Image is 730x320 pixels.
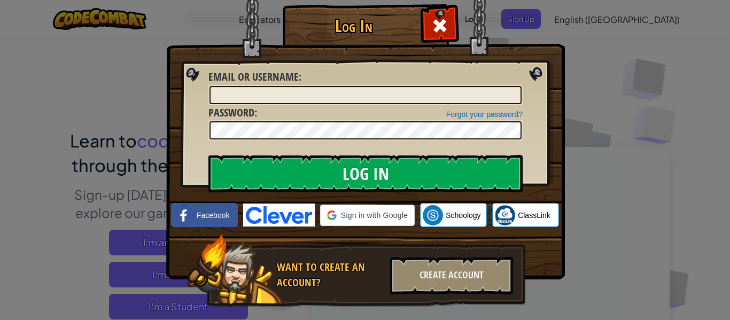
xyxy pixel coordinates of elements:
h1: Log In [285,17,422,35]
div: Want to create an account? [277,260,384,290]
input: Log In [208,155,523,192]
span: Facebook [197,210,229,221]
img: classlink-logo-small.png [495,205,515,225]
div: Sign in with Google [320,205,415,226]
span: ClassLink [518,210,550,221]
a: Forgot your password? [446,110,523,119]
span: Password [208,105,254,120]
img: clever-logo-blue.png [243,204,315,227]
label: : [208,69,301,85]
span: Sign in with Google [341,210,408,221]
span: Email or Username [208,69,299,84]
img: schoology.png [423,205,443,225]
label: : [208,105,257,121]
span: Schoology [446,210,480,221]
img: facebook_small.png [174,205,194,225]
div: Create Account [390,257,513,294]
